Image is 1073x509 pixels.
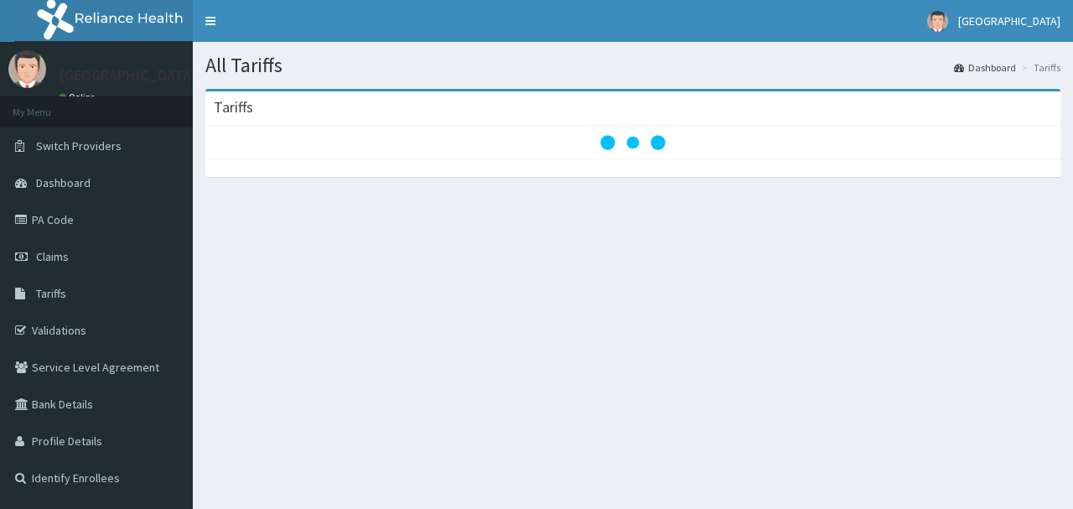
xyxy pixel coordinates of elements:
[36,138,122,153] span: Switch Providers
[927,11,948,32] img: User Image
[8,50,46,88] img: User Image
[958,13,1060,29] span: [GEOGRAPHIC_DATA]
[1018,60,1060,75] li: Tariffs
[59,91,99,103] a: Online
[59,68,197,83] p: [GEOGRAPHIC_DATA]
[36,249,69,264] span: Claims
[36,286,66,301] span: Tariffs
[954,60,1016,75] a: Dashboard
[599,109,666,176] svg: audio-loading
[214,100,253,115] h3: Tariffs
[205,55,1060,76] h1: All Tariffs
[36,175,91,190] span: Dashboard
